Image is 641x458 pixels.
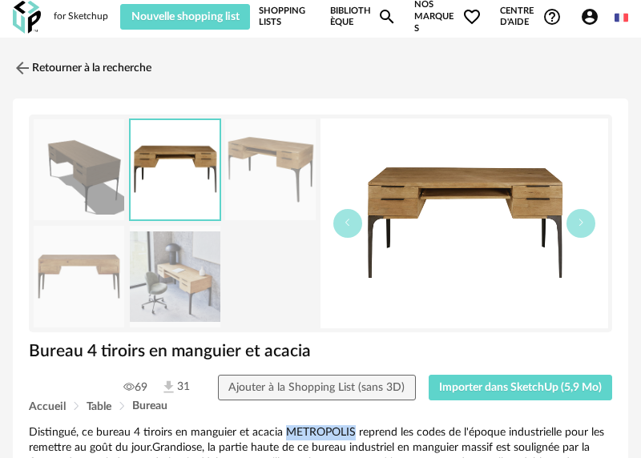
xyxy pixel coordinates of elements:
button: Ajouter à la Shopping List (sans 3D) [218,375,416,400]
a: Retourner à la recherche [13,50,151,86]
span: Ajouter à la Shopping List (sans 3D) [228,382,405,393]
span: 31 [160,379,190,396]
span: Account Circle icon [580,7,607,26]
img: Téléchargements [160,379,177,396]
span: Centre d'aideHelp Circle Outline icon [500,6,562,29]
span: Nouvelle shopping list [131,11,240,22]
span: Account Circle icon [580,7,599,26]
img: OXP [13,1,41,34]
img: bureau-4-tiroirs-en-manguier-et-acacia-1000-3-28-165668_6.jpg [131,120,220,220]
span: Importer dans SketchUp (5,9 Mo) [439,382,602,393]
div: for Sketchup [54,10,108,23]
img: svg+xml;base64,PHN2ZyB3aWR0aD0iMjQiIGhlaWdodD0iMjQiIHZpZXdCb3g9IjAgMCAyNCAyNCIgZmlsbD0ibm9uZSIgeG... [13,58,32,78]
img: bureau-4-tiroirs-en-manguier-et-acacia-1000-3-28-165668_13.jpg [130,226,220,327]
span: Heart Outline icon [462,7,482,26]
img: fr [615,11,628,25]
span: Table [87,401,111,412]
img: bureau-4-tiroirs-en-manguier-et-acacia-1000-3-28-165668_8.jpg [34,226,124,327]
img: bureau-4-tiroirs-en-manguier-et-acacia-1000-3-28-165668_7.jpg [225,119,316,221]
h1: Bureau 4 tiroirs en manguier et acacia [29,340,612,362]
span: Accueil [29,401,66,412]
span: 69 [123,380,147,395]
img: thumbnail.png [34,119,124,221]
span: Bureau [132,400,167,412]
span: Magnify icon [377,7,397,26]
img: bureau-4-tiroirs-en-manguier-et-acacia-1000-3-28-165668_6.jpg [320,119,608,328]
div: Breadcrumb [29,400,612,412]
button: Nouvelle shopping list [120,4,250,30]
button: Importer dans SketchUp (5,9 Mo) [429,375,613,400]
span: Help Circle Outline icon [542,7,562,26]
